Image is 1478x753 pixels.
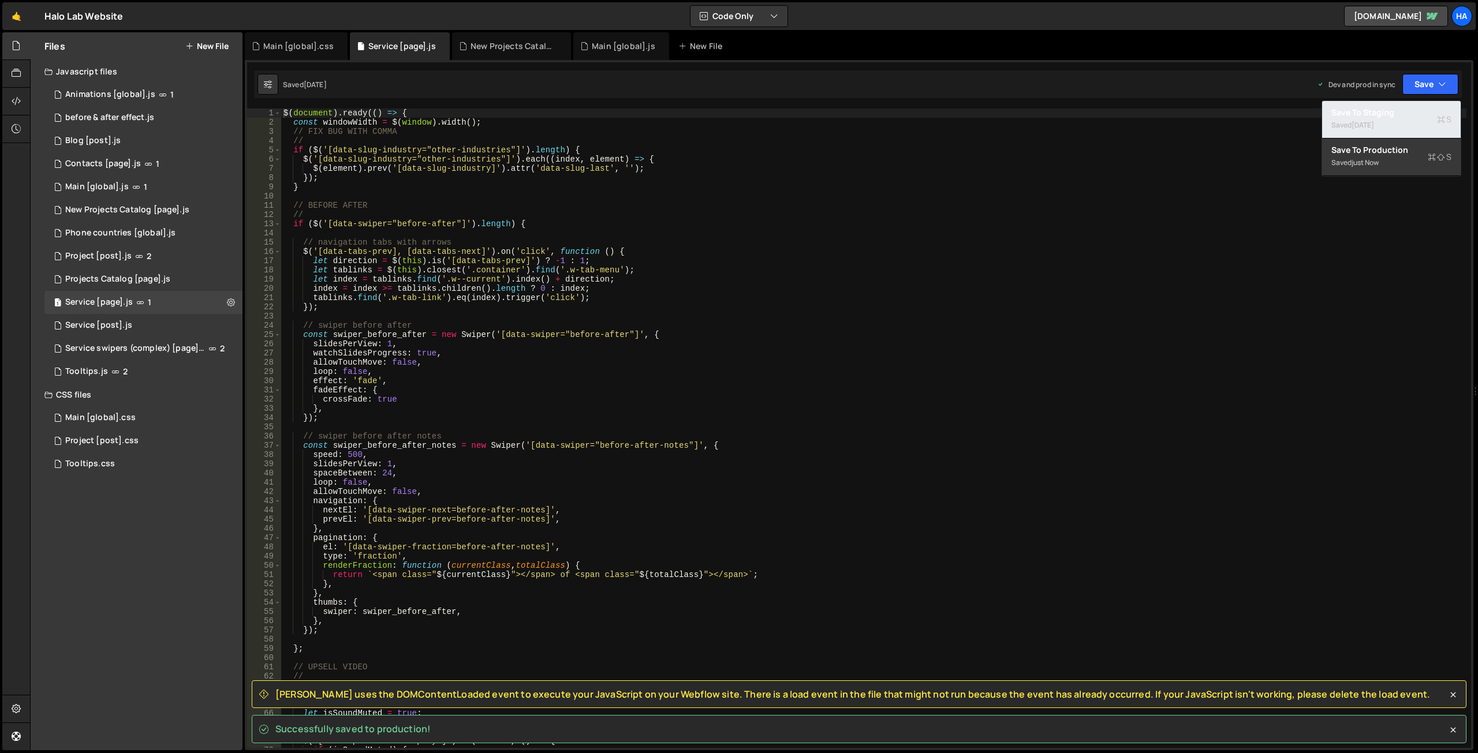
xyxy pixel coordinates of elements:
div: 826/7934.js [44,314,242,337]
div: 43 [247,496,281,505]
div: 30 [247,376,281,385]
div: 826/1551.js [44,152,242,175]
div: Saved [1331,156,1451,170]
div: 45 [247,515,281,524]
div: 34 [247,413,281,422]
div: 826/18335.css [44,452,242,475]
div: 55 [247,607,281,616]
div: 41 [247,478,281,487]
div: Service swipers (complex) [page].js [65,343,204,354]
div: 37 [247,441,281,450]
div: Tooltips.css [65,459,115,469]
div: Dev and prod in sync [1317,80,1395,89]
div: before & after effect.js [65,113,154,123]
span: Successfully saved to production! [275,722,431,735]
div: Main [global].css [65,413,136,423]
div: 826/8793.js [44,337,247,360]
div: 44 [247,505,281,515]
button: Save to StagingS Saved[DATE] [1322,101,1461,138]
div: Save to Production [1331,144,1451,156]
div: 22 [247,302,281,312]
div: 2 [247,118,281,127]
div: Tooltips.js [65,366,108,377]
div: [DATE] [1352,120,1374,130]
div: 1 [247,108,281,118]
div: 47 [247,533,281,542]
div: 826/18329.js [44,360,242,383]
div: [DATE] [304,80,327,89]
div: 23 [247,312,281,321]
div: 67 [247,718,281,727]
div: 6 [247,155,281,164]
span: 1 [170,90,174,99]
div: Saved [283,80,327,89]
div: 12 [247,210,281,219]
div: 57 [247,625,281,635]
div: Service [post].js [65,320,132,331]
div: 65 [247,699,281,709]
div: Save to Staging [1331,107,1451,118]
div: Projects Catalog [page].js [65,274,170,284]
div: 826/8916.js [44,245,242,268]
div: 17 [247,256,281,265]
span: S [1437,114,1451,125]
div: 15 [247,238,281,247]
div: 69 [247,736,281,745]
div: 46 [247,524,281,533]
div: 39 [247,459,281,469]
div: Contacts [page].js [65,159,141,169]
div: just now [1352,158,1379,167]
div: 28 [247,358,281,367]
div: New Projects Catalog [page].js [65,205,189,215]
div: 826/2754.js [44,83,242,106]
div: 18 [247,265,281,275]
span: 1 [54,299,61,308]
div: 16 [247,247,281,256]
div: 51 [247,570,281,579]
div: 60 [247,653,281,662]
div: 58 [247,635,281,644]
div: 56 [247,616,281,625]
div: New File [678,40,727,52]
div: Main [global].js [65,182,129,192]
div: Service [page].js [368,40,436,52]
div: Blog [post].js [65,136,121,146]
div: Main [global].css [263,40,334,52]
div: 19 [247,275,281,284]
div: 5 [247,145,281,155]
div: 33 [247,404,281,413]
div: 54 [247,598,281,607]
span: [PERSON_NAME] uses the DOMContentLoaded event to execute your JavaScript on your Webflow site. Th... [275,688,1430,700]
div: Project [post].css [65,436,139,446]
div: 59 [247,644,281,653]
div: Javascript files [31,60,242,83]
div: Main [global].js [592,40,655,52]
div: Service [page].js [65,297,133,308]
button: Save to ProductionS Savedjust now [1322,138,1461,176]
div: 7 [247,164,281,173]
div: Halo Lab Website [44,9,124,23]
div: 13 [247,219,281,228]
div: 14 [247,228,281,238]
div: 27 [247,349,281,358]
div: 826/45771.js [44,198,242,222]
div: 53 [247,589,281,598]
div: 21 [247,293,281,302]
span: 2 [123,367,128,376]
span: 2 [220,344,225,353]
div: 66 [247,709,281,718]
span: 2 [147,252,151,261]
div: 36 [247,432,281,441]
div: 68 [247,727,281,736]
div: 3 [247,127,281,136]
div: 38 [247,450,281,459]
div: 50 [247,561,281,570]
div: 62 [247,672,281,681]
a: [DOMAIN_NAME] [1344,6,1448,27]
div: 49 [247,552,281,561]
div: 826/1521.js [44,175,242,198]
div: 826/3053.css [44,406,242,429]
div: 31 [247,385,281,395]
div: Project [post].js [65,251,132,261]
button: Save [1402,74,1458,95]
